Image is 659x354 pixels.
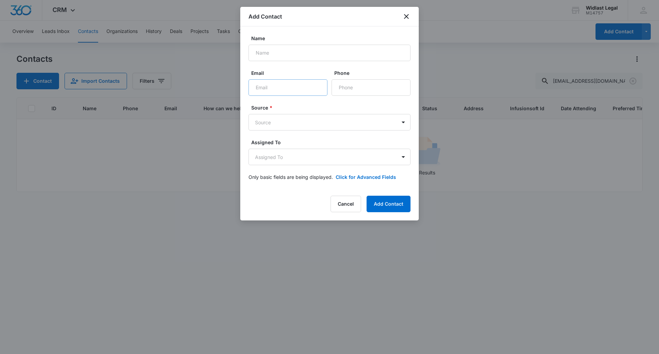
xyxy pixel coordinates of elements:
[248,12,282,21] h1: Add Contact
[248,173,333,181] p: Only basic fields are being displayed.
[402,12,411,21] button: close
[251,104,413,111] label: Source
[251,139,413,146] label: Assigned To
[248,45,411,61] input: Name
[332,79,411,96] input: Phone
[334,69,413,77] label: Phone
[248,79,327,96] input: Email
[251,35,413,42] label: Name
[331,196,361,212] button: Cancel
[367,196,411,212] button: Add Contact
[336,173,396,181] button: Click for Advanced Fields
[251,69,330,77] label: Email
